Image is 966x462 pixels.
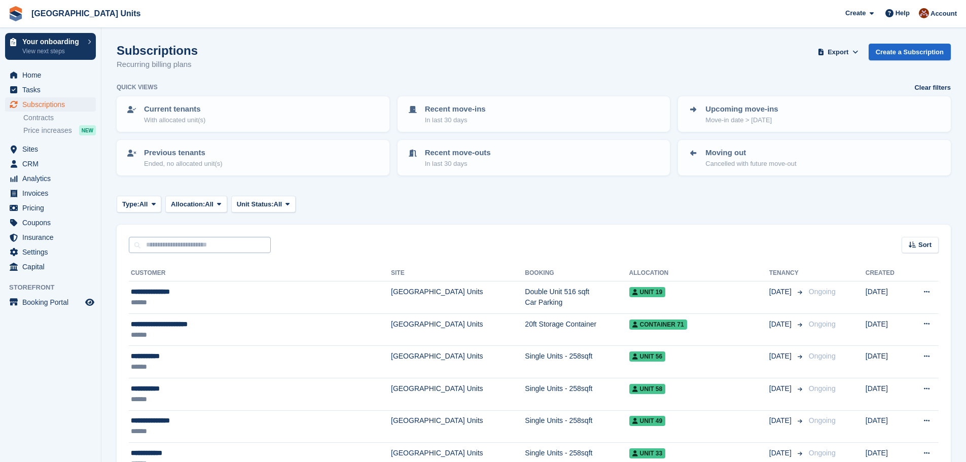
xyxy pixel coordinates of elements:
span: All [274,199,282,209]
a: Clear filters [914,83,951,93]
span: Account [931,9,957,19]
p: Your onboarding [22,38,83,45]
span: CRM [22,157,83,171]
span: Insurance [22,230,83,244]
span: Ongoing [809,416,836,424]
td: [DATE] [866,313,908,346]
th: Allocation [629,265,769,281]
h6: Quick views [117,83,158,92]
span: Settings [22,245,83,259]
h1: Subscriptions [117,44,198,57]
a: menu [5,83,96,97]
a: menu [5,201,96,215]
td: Single Units - 258sqft [525,410,629,443]
p: Current tenants [144,103,205,115]
td: [DATE] [866,346,908,378]
a: Preview store [84,296,96,308]
span: Ongoing [809,320,836,328]
span: Ongoing [809,449,836,457]
p: Upcoming move-ins [705,103,778,115]
span: Sites [22,142,83,156]
a: Upcoming move-ins Move-in date > [DATE] [679,97,950,131]
span: Ongoing [809,352,836,360]
p: Recurring billing plans [117,59,198,70]
img: stora-icon-8386f47178a22dfd0bd8f6a31ec36ba5ce8667c1dd55bd0f319d3a0aa187defe.svg [8,6,23,21]
td: Single Units - 258sqft [525,378,629,410]
span: Home [22,68,83,82]
span: Export [828,47,848,57]
a: menu [5,171,96,186]
span: [DATE] [769,319,794,330]
td: Double Unit 516 sqft Car Parking [525,281,629,314]
span: Capital [22,260,83,274]
span: Analytics [22,171,83,186]
a: menu [5,245,96,259]
p: Ended, no allocated unit(s) [144,159,223,169]
a: Your onboarding View next steps [5,33,96,60]
div: NEW [79,125,96,135]
button: Allocation: All [165,196,227,212]
p: With allocated unit(s) [144,115,205,125]
span: Booking Portal [22,295,83,309]
span: Ongoing [809,384,836,393]
a: Moving out Cancelled with future move-out [679,141,950,174]
span: Invoices [22,186,83,200]
p: View next steps [22,47,83,56]
p: Previous tenants [144,147,223,159]
a: Recent move-outs In last 30 days [399,141,669,174]
span: Container 71 [629,319,687,330]
th: Booking [525,265,629,281]
span: Type: [122,199,139,209]
td: [DATE] [866,378,908,410]
p: Recent move-ins [425,103,486,115]
span: Unit 58 [629,384,666,394]
th: Site [391,265,525,281]
p: Move-in date > [DATE] [705,115,778,125]
a: Contracts [23,113,96,123]
span: Unit 49 [629,416,666,426]
a: [GEOGRAPHIC_DATA] Units [27,5,145,22]
a: menu [5,186,96,200]
a: Create a Subscription [869,44,951,60]
td: [GEOGRAPHIC_DATA] Units [391,313,525,346]
td: [DATE] [866,410,908,443]
td: [DATE] [866,281,908,314]
th: Tenancy [769,265,805,281]
span: All [139,199,148,209]
p: In last 30 days [425,159,491,169]
span: Unit Status: [237,199,274,209]
span: [DATE] [769,383,794,394]
td: 20ft Storage Container [525,313,629,346]
span: [DATE] [769,287,794,297]
span: Allocation: [171,199,205,209]
p: In last 30 days [425,115,486,125]
a: Recent move-ins In last 30 days [399,97,669,131]
a: Previous tenants Ended, no allocated unit(s) [118,141,388,174]
span: Help [896,8,910,18]
span: Unit 56 [629,351,666,362]
td: [GEOGRAPHIC_DATA] Units [391,378,525,410]
th: Created [866,265,908,281]
a: menu [5,295,96,309]
span: All [205,199,213,209]
p: Moving out [705,147,796,159]
a: menu [5,68,96,82]
th: Customer [129,265,391,281]
a: menu [5,157,96,171]
a: Current tenants With allocated unit(s) [118,97,388,131]
span: Storefront [9,282,101,293]
span: Create [845,8,866,18]
span: Pricing [22,201,83,215]
span: Subscriptions [22,97,83,112]
td: [GEOGRAPHIC_DATA] Units [391,346,525,378]
button: Unit Status: All [231,196,296,212]
a: Price increases NEW [23,125,96,136]
span: Price increases [23,126,72,135]
td: [GEOGRAPHIC_DATA] Units [391,281,525,314]
img: Laura Clinnick [919,8,929,18]
span: [DATE] [769,448,794,458]
td: Single Units - 258sqft [525,346,629,378]
span: Ongoing [809,288,836,296]
button: Export [816,44,861,60]
span: Sort [918,240,932,250]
